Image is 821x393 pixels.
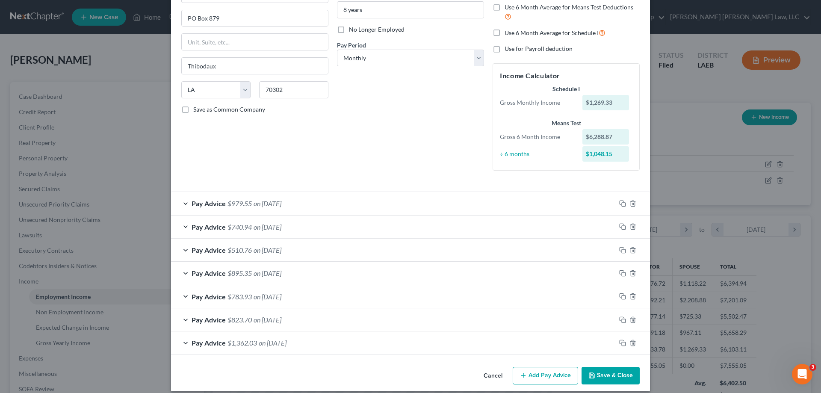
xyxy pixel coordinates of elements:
[500,85,632,93] div: Schedule I
[500,119,632,127] div: Means Test
[182,10,328,27] input: Enter address...
[496,133,578,141] div: Gross 6 Month Income
[254,293,281,301] span: on [DATE]
[227,246,252,254] span: $510.76
[182,34,328,50] input: Unit, Suite, etc...
[505,29,599,36] span: Use 6 Month Average for Schedule I
[337,41,366,49] span: Pay Period
[582,129,629,145] div: $6,288.87
[337,2,484,18] input: ex: 2 years
[227,269,252,277] span: $895.35
[192,269,226,277] span: Pay Advice
[496,98,578,107] div: Gross Monthly Income
[505,45,573,52] span: Use for Payroll deduction
[505,3,633,11] span: Use 6 Month Average for Means Test Deductions
[809,364,816,371] span: 3
[254,223,281,231] span: on [DATE]
[227,316,252,324] span: $823.70
[582,95,629,110] div: $1,269.33
[192,293,226,301] span: Pay Advice
[192,246,226,254] span: Pay Advice
[192,316,226,324] span: Pay Advice
[582,367,640,385] button: Save & Close
[227,223,252,231] span: $740.94
[513,367,578,385] button: Add Pay Advice
[259,339,286,347] span: on [DATE]
[254,199,281,207] span: on [DATE]
[227,339,257,347] span: $1,362.03
[227,293,252,301] span: $783.93
[500,71,632,81] h5: Income Calculator
[792,364,812,384] iframe: Intercom live chat
[477,368,509,385] button: Cancel
[192,199,226,207] span: Pay Advice
[182,58,328,74] input: Enter city...
[254,269,281,277] span: on [DATE]
[259,81,328,98] input: Enter zip...
[496,150,578,158] div: ÷ 6 months
[227,199,252,207] span: $979.55
[192,223,226,231] span: Pay Advice
[254,316,281,324] span: on [DATE]
[193,106,265,113] span: Save as Common Company
[192,339,226,347] span: Pay Advice
[582,146,629,162] div: $1,048.15
[254,246,281,254] span: on [DATE]
[349,26,405,33] span: No Longer Employed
